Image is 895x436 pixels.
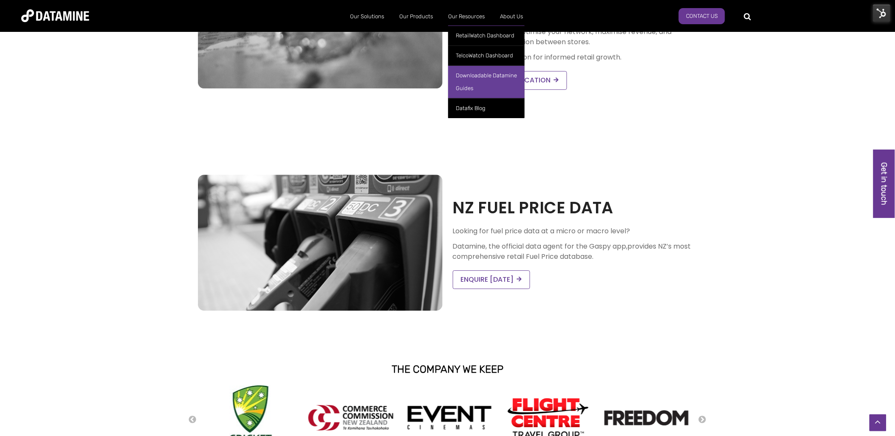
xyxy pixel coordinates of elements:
[440,6,492,28] a: Our Resources
[448,25,525,45] a: RetailWatch Dashboard
[604,410,689,426] img: Freedom logo
[189,415,197,425] button: Previous
[873,4,891,22] img: HubSpot Tools Menu Toggle
[392,363,503,375] strong: THE COMPANY WE KEEP
[407,405,492,430] img: event cinemas
[448,98,525,118] a: Datafix Blog
[453,196,697,219] h2: NZ FUEL PRICE DATA
[453,270,530,289] a: ENQUIRE [DATE]
[448,65,525,98] a: Downloadable Datamine Guides
[679,8,725,24] a: Contact us
[198,175,443,311] img: The changing face of the retail fuels industry - feature image
[698,415,707,425] button: Next
[453,241,628,251] span: Datamine, the official data agent for the Gaspy app,
[453,52,622,62] span: It’s your secret weapon for informed retail growth.
[308,405,393,431] img: commercecommission
[453,226,697,236] p: Looking for fuel price data at a micro or macro level?
[21,9,89,22] img: Datamine
[342,6,392,28] a: Our Solutions
[453,241,691,261] span: provides NZ’s most comprehensive retail Fuel Price database.
[873,150,895,218] a: Get in touch
[492,6,531,28] a: About Us
[392,6,440,28] a: Our Products
[448,45,525,65] a: TelcoWatch Dashboard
